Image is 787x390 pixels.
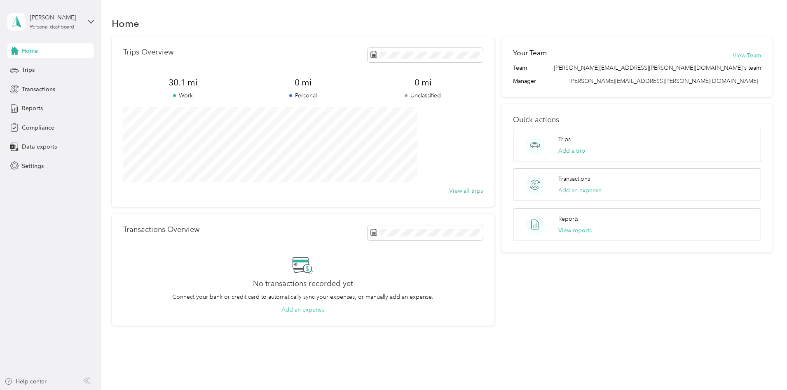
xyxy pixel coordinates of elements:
span: Settings [22,162,44,170]
span: 0 mi [363,77,483,88]
span: 0 mi [243,77,363,88]
h2: Your Team [513,48,547,58]
p: Trips [558,135,571,144]
span: Reports [22,104,43,113]
span: [PERSON_NAME][EMAIL_ADDRESS][PERSON_NAME][DOMAIN_NAME]'s team [554,64,761,72]
span: 30.1 mi [123,77,243,88]
p: Trips Overview [123,48,173,57]
button: View all trips [449,187,483,195]
iframe: Everlance-gr Chat Button Frame [741,344,787,390]
span: Team [513,64,527,72]
span: Transactions [22,85,55,94]
span: Manager [513,77,536,85]
button: Add a trip [558,147,585,155]
button: Add an expense [558,186,602,195]
h1: Home [112,19,139,28]
div: [PERSON_NAME] [30,13,82,22]
button: View reports [558,226,592,235]
div: Personal dashboard [30,25,74,30]
p: Personal [243,91,363,100]
h2: No transactions recorded yet [253,279,353,288]
span: Data exports [22,142,57,151]
button: Add an expense [281,305,325,314]
button: Help center [5,377,47,386]
span: Compliance [22,123,54,132]
p: Connect your bank or credit card to automatically sync your expenses, or manually add an expense. [172,293,433,301]
p: Work [123,91,243,100]
p: Transactions Overview [123,225,199,234]
span: Trips [22,66,35,74]
span: Home [22,47,38,55]
p: Transactions [558,175,590,183]
p: Quick actions [513,116,761,124]
p: Reports [558,215,579,223]
span: [PERSON_NAME][EMAIL_ADDRESS][PERSON_NAME][DOMAIN_NAME] [569,78,758,85]
button: View Team [733,51,761,60]
p: Unclassified [363,91,483,100]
